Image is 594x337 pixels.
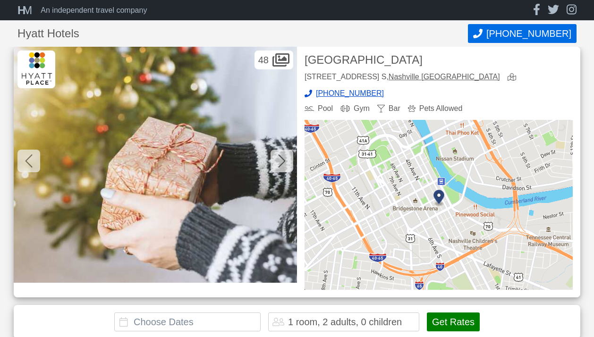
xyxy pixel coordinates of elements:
[305,73,500,82] div: [STREET_ADDRESS] S,
[508,73,520,82] a: view map
[17,28,468,39] h1: Hyatt Hotels
[305,105,333,112] div: Pool
[486,28,571,39] span: [PHONE_NUMBER]
[255,51,293,69] div: 48
[288,317,402,327] div: 1 room, 2 adults, 0 children
[316,90,384,97] span: [PHONE_NUMBER]
[389,73,500,81] a: Nashville [GEOGRAPHIC_DATA]
[340,105,370,112] div: Gym
[17,5,37,16] a: HM
[17,51,55,88] img: Hyatt Hotels
[41,7,147,14] div: An independent travel company
[23,4,29,17] span: M
[567,4,577,17] a: instagram
[427,312,480,331] button: Get Rates
[408,105,463,112] div: Pets Allowed
[17,4,23,17] span: H
[14,47,297,283] img: Front of property
[533,4,540,17] a: facebook
[114,312,261,331] input: Choose Dates
[548,4,559,17] a: twitter
[305,120,573,290] img: map
[468,24,577,43] button: Call
[305,54,573,66] h2: [GEOGRAPHIC_DATA]
[377,105,400,112] div: Bar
